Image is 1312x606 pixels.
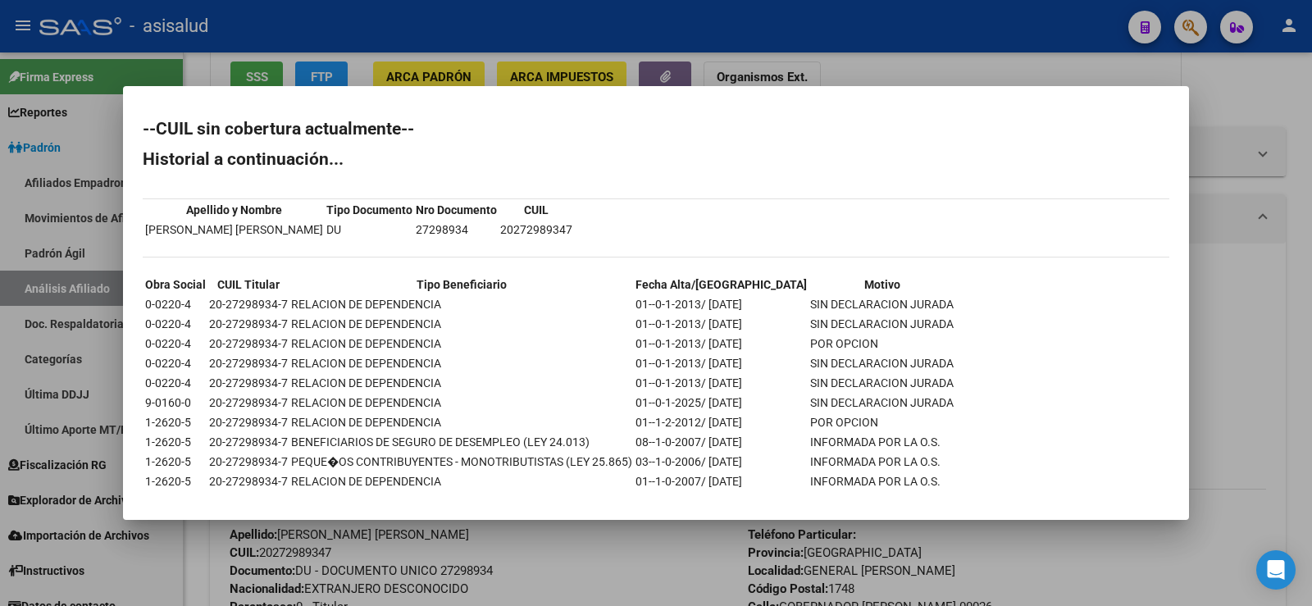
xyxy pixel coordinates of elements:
[635,472,808,490] td: 01--1-0-2007/ [DATE]
[290,433,633,451] td: BENEFICIARIOS DE SEGURO DE DESEMPLEO (LEY 24.013)
[809,472,954,490] td: INFORMADA POR LA O.S.
[635,295,808,313] td: 01--0-1-2013/ [DATE]
[635,276,808,294] th: Fecha Alta/[GEOGRAPHIC_DATA]
[1256,550,1296,590] div: Open Intercom Messenger
[809,295,954,313] td: SIN DECLARACION JURADA
[208,472,289,490] td: 20-27298934-7
[144,276,207,294] th: Obra Social
[635,354,808,372] td: 01--0-1-2013/ [DATE]
[635,335,808,353] td: 01--0-1-2013/ [DATE]
[290,413,633,431] td: RELACION DE DEPENDENCIA
[290,374,633,392] td: RELACION DE DEPENDENCIA
[144,472,207,490] td: 1-2620-5
[809,335,954,353] td: POR OPCION
[144,201,324,219] th: Apellido y Nombre
[809,413,954,431] td: POR OPCION
[809,374,954,392] td: SIN DECLARACION JURADA
[635,433,808,451] td: 08--1-0-2007/ [DATE]
[499,221,573,239] td: 20272989347
[635,374,808,392] td: 01--0-1-2013/ [DATE]
[143,151,1169,167] h2: Historial a continuación...
[635,453,808,471] td: 03--1-0-2006/ [DATE]
[290,276,633,294] th: Tipo Beneficiario
[809,354,954,372] td: SIN DECLARACION JURADA
[809,453,954,471] td: INFORMADA POR LA O.S.
[144,295,207,313] td: 0-0220-4
[208,276,289,294] th: CUIL Titular
[290,295,633,313] td: RELACION DE DEPENDENCIA
[809,315,954,333] td: SIN DECLARACION JURADA
[290,472,633,490] td: RELACION DE DEPENDENCIA
[143,121,1169,137] h2: --CUIL sin cobertura actualmente--
[809,394,954,412] td: SIN DECLARACION JURADA
[144,354,207,372] td: 0-0220-4
[144,315,207,333] td: 0-0220-4
[635,413,808,431] td: 01--1-2-2012/ [DATE]
[144,453,207,471] td: 1-2620-5
[208,335,289,353] td: 20-27298934-7
[326,221,413,239] td: DU
[144,335,207,353] td: 0-0220-4
[144,433,207,451] td: 1-2620-5
[499,201,573,219] th: CUIL
[144,413,207,431] td: 1-2620-5
[635,315,808,333] td: 01--0-1-2013/ [DATE]
[144,221,324,239] td: [PERSON_NAME] [PERSON_NAME]
[415,221,498,239] td: 27298934
[809,433,954,451] td: INFORMADA POR LA O.S.
[208,453,289,471] td: 20-27298934-7
[326,201,413,219] th: Tipo Documento
[208,394,289,412] td: 20-27298934-7
[290,453,633,471] td: PEQUE�OS CONTRIBUYENTES - MONOTRIBUTISTAS (LEY 25.865)
[415,201,498,219] th: Nro Documento
[290,335,633,353] td: RELACION DE DEPENDENCIA
[208,354,289,372] td: 20-27298934-7
[208,295,289,313] td: 20-27298934-7
[208,315,289,333] td: 20-27298934-7
[290,394,633,412] td: RELACION DE DEPENDENCIA
[809,276,954,294] th: Motivo
[144,394,207,412] td: 9-0160-0
[208,433,289,451] td: 20-27298934-7
[635,394,808,412] td: 01--0-1-2025/ [DATE]
[208,374,289,392] td: 20-27298934-7
[290,315,633,333] td: RELACION DE DEPENDENCIA
[290,354,633,372] td: RELACION DE DEPENDENCIA
[144,374,207,392] td: 0-0220-4
[208,413,289,431] td: 20-27298934-7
